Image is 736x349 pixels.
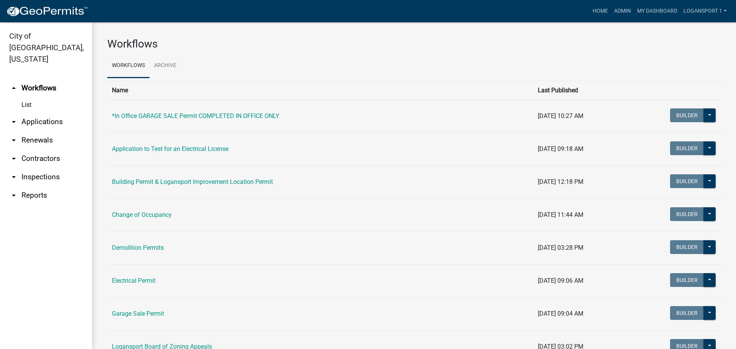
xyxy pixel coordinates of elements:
[9,172,18,182] i: arrow_drop_down
[107,54,149,78] a: Workflows
[9,117,18,126] i: arrow_drop_down
[670,306,704,320] button: Builder
[112,112,279,120] a: *In Office GARAGE SALE Permit COMPLETED IN OFFICE ONLY
[9,84,18,93] i: arrow_drop_up
[680,4,730,18] a: Logansport 1
[112,244,164,251] a: Demolition Permits
[538,145,583,152] span: [DATE] 09:18 AM
[112,310,164,317] a: Garage Sale Permit
[670,141,704,155] button: Builder
[112,145,228,152] a: Application to Test for an Electrical License
[538,244,583,251] span: [DATE] 03:28 PM
[533,81,626,100] th: Last Published
[112,211,172,218] a: Change of Occupancy
[670,108,704,122] button: Builder
[112,277,156,284] a: Electrical Permit
[538,178,583,185] span: [DATE] 12:18 PM
[590,4,611,18] a: Home
[611,4,634,18] a: Admin
[107,81,533,100] th: Name
[9,191,18,200] i: arrow_drop_down
[112,178,273,185] a: Building Permit & Logansport Improvement Location Permit
[670,240,704,254] button: Builder
[538,310,583,317] span: [DATE] 09:04 AM
[149,54,181,78] a: Archive
[670,207,704,221] button: Builder
[670,273,704,287] button: Builder
[538,112,583,120] span: [DATE] 10:27 AM
[670,174,704,188] button: Builder
[107,38,721,51] h3: Workflows
[538,277,583,284] span: [DATE] 09:06 AM
[9,136,18,145] i: arrow_drop_down
[538,211,583,218] span: [DATE] 11:44 AM
[9,154,18,163] i: arrow_drop_down
[634,4,680,18] a: My Dashboard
